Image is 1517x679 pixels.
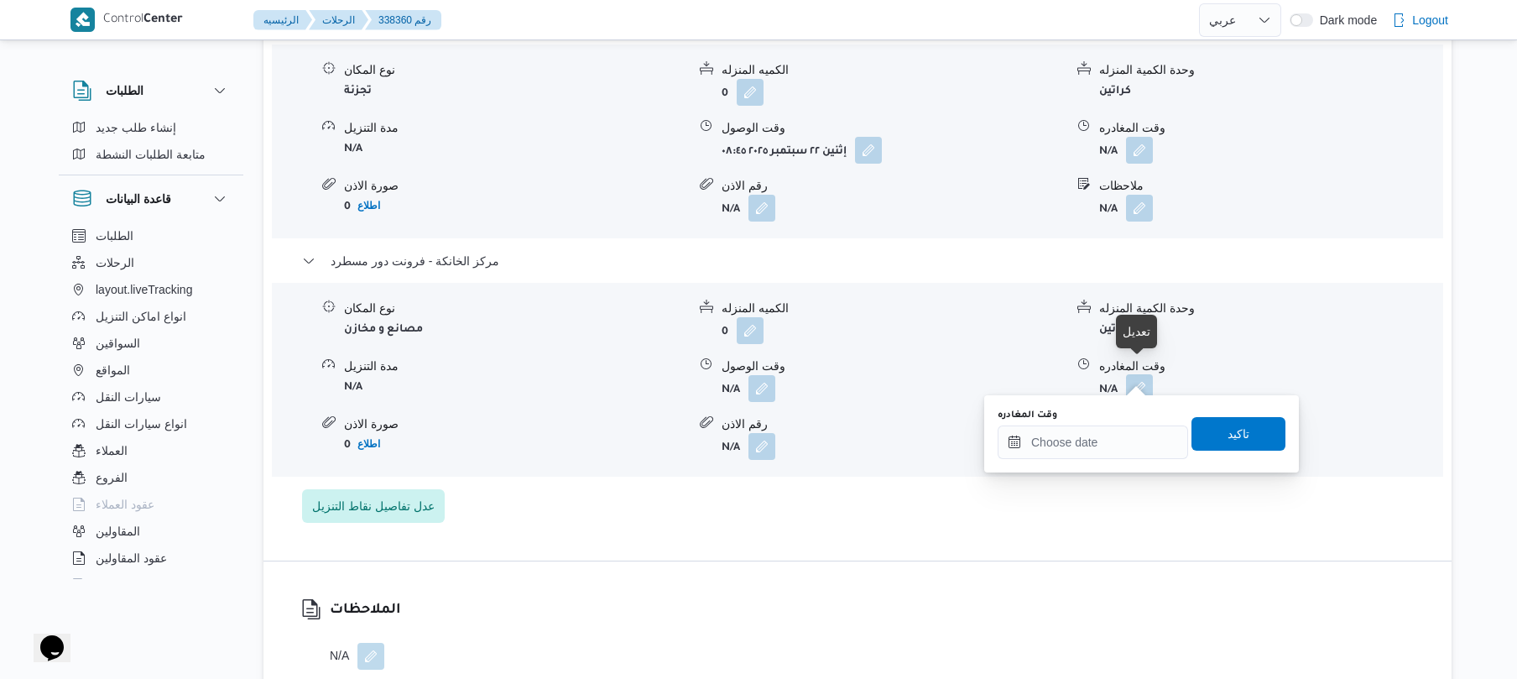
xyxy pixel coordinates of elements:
b: كراتين [1099,324,1131,336]
b: 0 [344,201,351,213]
button: عدل تفاصيل نقاط التنزيل [302,489,445,523]
b: إثنين ٢٢ سبتمبر ٢٠٢٥ ٠٨:٤٥ [722,146,847,158]
button: عقود المقاولين [65,545,237,572]
button: تاكيد [1191,417,1285,451]
div: قاعدة البيانات [59,222,243,586]
span: السواقين [96,333,140,353]
b: Center [143,13,183,27]
b: اطلاع [357,438,380,450]
button: Logout [1385,3,1455,37]
h3: الطلبات [106,81,143,101]
div: وحدة الكمية المنزله [1099,300,1441,317]
b: N/A [722,204,740,216]
button: layout.liveTracking [65,276,237,303]
h3: الملاحظات [330,599,401,622]
div: الكميه المنزله [722,300,1064,317]
div: صورة الاذن [344,415,686,433]
b: 0 [722,326,728,338]
span: عقود العملاء [96,494,154,514]
button: الطلبات [65,222,237,249]
button: العملاء [65,437,237,464]
div: وقت المغادره [1099,358,1441,375]
button: المواقع [65,357,237,384]
button: انواع اماكن التنزيل [65,303,237,330]
b: N/A [1099,384,1118,396]
input: Press the down key to open a popover containing a calendar. [998,426,1188,459]
div: نوع المكان [344,61,686,79]
span: انواع اماكن التنزيل [96,306,186,326]
span: انواع سيارات النقل [96,414,187,434]
span: Dark mode [1313,13,1377,27]
div: تعديل [1123,321,1150,342]
img: X8yXhbKr1z7QwAAAABJRU5ErkJggg== [70,8,95,32]
div: رقم الاذن [722,415,1064,433]
button: إنشاء طلب جديد [65,114,237,141]
span: تاكيد [1228,424,1249,444]
b: N/A [344,144,362,155]
label: وقت المغادره [998,409,1057,422]
span: اجهزة التليفون [96,575,165,595]
div: الطلبات [59,114,243,175]
button: اجهزة التليفون [65,572,237,598]
div: رقم الاذن [722,177,1064,195]
span: المقاولين [96,521,140,541]
b: 0 [344,440,351,452]
button: الرئيسيه [253,10,312,30]
b: 0 [722,88,728,100]
div: مركز الخانكة - فرونت دور مسطرد [272,283,1443,477]
b: كراتين [1099,86,1131,97]
button: سيارات النقل [65,384,237,410]
button: الفروع [65,464,237,491]
span: الطلبات [96,226,133,246]
button: اطلاع [351,196,387,216]
b: تجزئة [344,86,372,97]
button: الطلبات [72,81,230,101]
div: مدة التنزيل [344,119,686,137]
div: N/A [330,643,401,670]
div: ملاحظات [1099,177,1441,195]
span: عدل تفاصيل نقاط التنزيل [312,496,435,516]
h3: قاعدة البيانات [106,189,171,209]
button: قاعدة البيانات [72,189,230,209]
span: layout.liveTracking [96,279,192,300]
button: السواقين [65,330,237,357]
span: Logout [1412,10,1448,30]
div: صورة الاذن [344,177,686,195]
span: إنشاء طلب جديد [96,118,176,138]
iframe: chat widget [17,612,70,662]
b: N/A [1099,146,1118,158]
button: مركز الخانكة - فرونت دور مسطرد [302,251,1414,271]
b: N/A [1099,204,1118,216]
b: N/A [722,384,740,396]
div: وقت المغادره [1099,119,1441,137]
span: الرحلات [96,253,134,273]
div: الكميه المنزله [722,61,1064,79]
div: وقت الوصول [722,358,1064,375]
div: مدة التنزيل [344,358,686,375]
div: وحدة الكمية المنزله [1099,61,1441,79]
button: متابعة الطلبات النشطة [65,141,237,168]
b: اطلاع [357,200,380,212]
button: المقاولين [65,518,237,545]
button: الرحلات [65,249,237,276]
span: سيارات النقل [96,387,161,407]
button: عقود العملاء [65,491,237,518]
span: الفروع [96,467,128,488]
b: N/A [722,442,740,454]
span: العملاء [96,441,128,461]
b: N/A [344,382,362,394]
span: المواقع [96,360,130,380]
button: الرحلات [309,10,368,30]
div: وقت الوصول [722,119,1064,137]
div: قسم أول 6 أكتوبر [272,44,1443,238]
button: اطلاع [351,434,387,454]
button: 338360 رقم [365,10,441,30]
span: متابعة الطلبات النشطة [96,144,206,165]
button: انواع سيارات النقل [65,410,237,437]
span: عقود المقاولين [96,548,167,568]
span: مركز الخانكة - فرونت دور مسطرد [331,251,499,271]
div: نوع المكان [344,300,686,317]
b: مصانع و مخازن [344,324,423,336]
